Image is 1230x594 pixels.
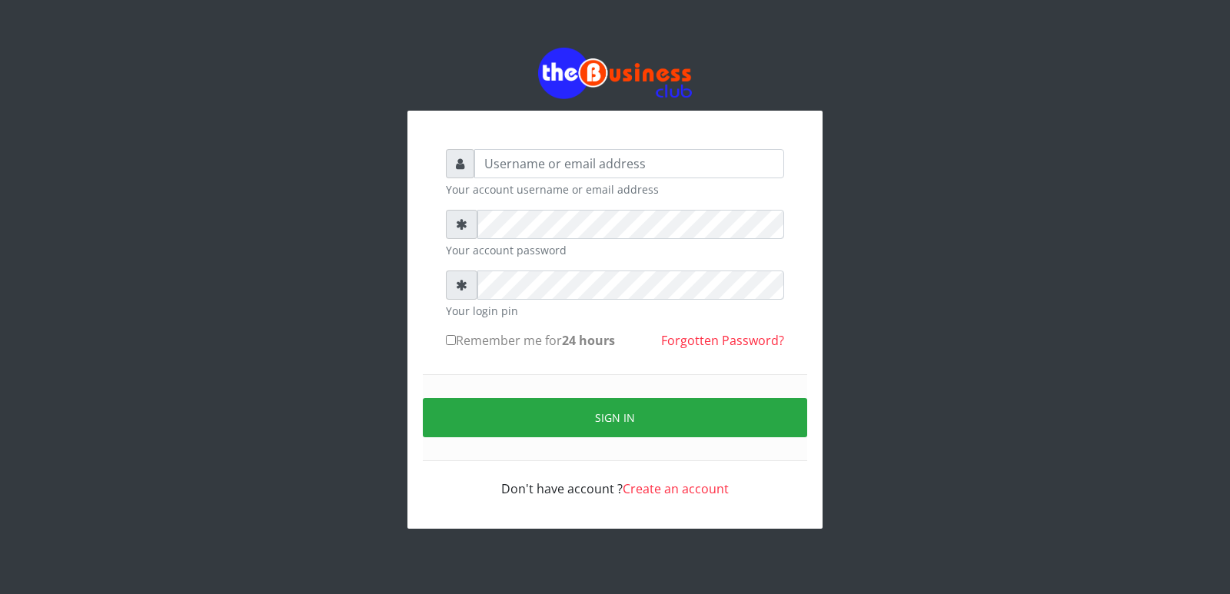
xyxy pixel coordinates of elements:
[562,332,615,349] b: 24 hours
[446,181,784,197] small: Your account username or email address
[446,331,615,350] label: Remember me for
[446,461,784,498] div: Don't have account ?
[423,398,807,437] button: Sign in
[661,332,784,349] a: Forgotten Password?
[446,303,784,319] small: Your login pin
[623,480,729,497] a: Create an account
[474,149,784,178] input: Username or email address
[446,335,456,345] input: Remember me for24 hours
[446,242,784,258] small: Your account password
